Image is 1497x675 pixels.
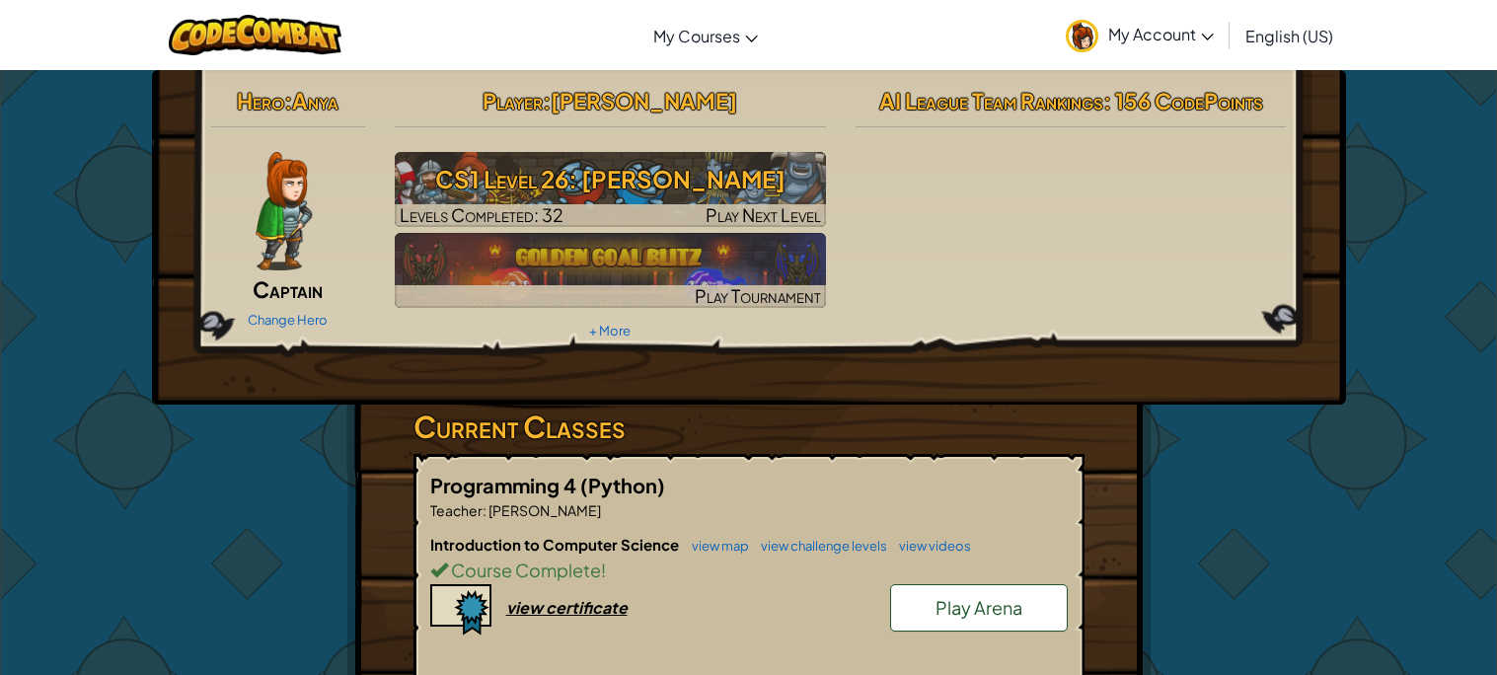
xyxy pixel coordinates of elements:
[284,87,292,114] span: :
[1245,26,1333,46] span: English (US)
[400,203,563,226] span: Levels Completed: 32
[589,323,631,338] a: + More
[253,275,323,303] span: Captain
[483,87,543,114] span: Player
[430,473,580,497] span: Programming 4
[879,87,1103,114] span: AI League Team Rankings
[936,596,1022,619] span: Play Arena
[292,87,338,114] span: Anya
[601,559,606,581] span: !
[430,501,483,519] span: Teacher
[395,157,826,201] h3: CS1 Level 26: [PERSON_NAME]
[551,87,737,114] span: [PERSON_NAME]
[506,597,628,618] div: view certificate
[889,538,971,554] a: view videos
[395,152,826,227] img: CS1 Level 26: Wakka Maul
[395,233,826,308] a: Play Tournament
[706,203,821,226] span: Play Next Level
[751,538,887,554] a: view challenge levels
[430,597,628,618] a: view certificate
[580,473,665,497] span: (Python)
[256,152,312,270] img: captain-pose.png
[430,535,682,554] span: Introduction to Computer Science
[248,312,328,328] a: Change Hero
[1235,9,1343,62] a: English (US)
[1103,87,1263,114] span: : 156 CodePoints
[430,584,491,636] img: certificate-icon.png
[1056,4,1224,66] a: My Account
[682,538,749,554] a: view map
[395,233,826,308] img: Golden Goal
[237,87,284,114] span: Hero
[413,405,1085,449] h3: Current Classes
[487,501,601,519] span: [PERSON_NAME]
[543,87,551,114] span: :
[448,559,601,581] span: Course Complete
[643,9,768,62] a: My Courses
[695,284,821,307] span: Play Tournament
[1108,24,1214,44] span: My Account
[169,15,341,55] img: CodeCombat logo
[1066,20,1098,52] img: avatar
[395,152,826,227] a: Play Next Level
[653,26,740,46] span: My Courses
[483,501,487,519] span: :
